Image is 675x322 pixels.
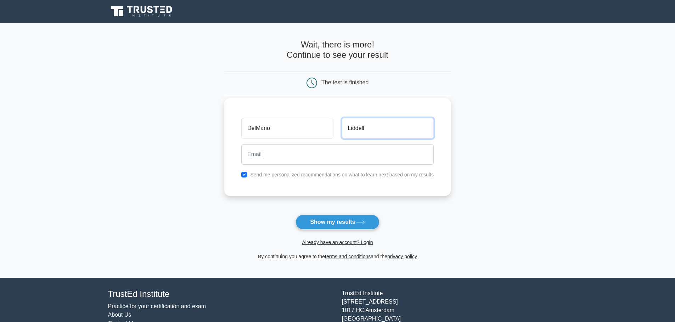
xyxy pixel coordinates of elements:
[342,118,434,139] input: Last name
[224,40,451,60] h4: Wait, there is more! Continue to see your result
[250,172,434,177] label: Send me personalized recommendations on what to learn next based on my results
[387,254,417,259] a: privacy policy
[296,215,379,230] button: Show my results
[241,118,333,139] input: First name
[220,252,455,261] div: By continuing you agree to the and the
[325,254,371,259] a: terms and conditions
[241,144,434,165] input: Email
[302,239,373,245] a: Already have an account? Login
[108,312,131,318] a: About Us
[321,79,369,85] div: The test is finished
[108,303,206,309] a: Practice for your certification and exam
[108,289,333,299] h4: TrustEd Institute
